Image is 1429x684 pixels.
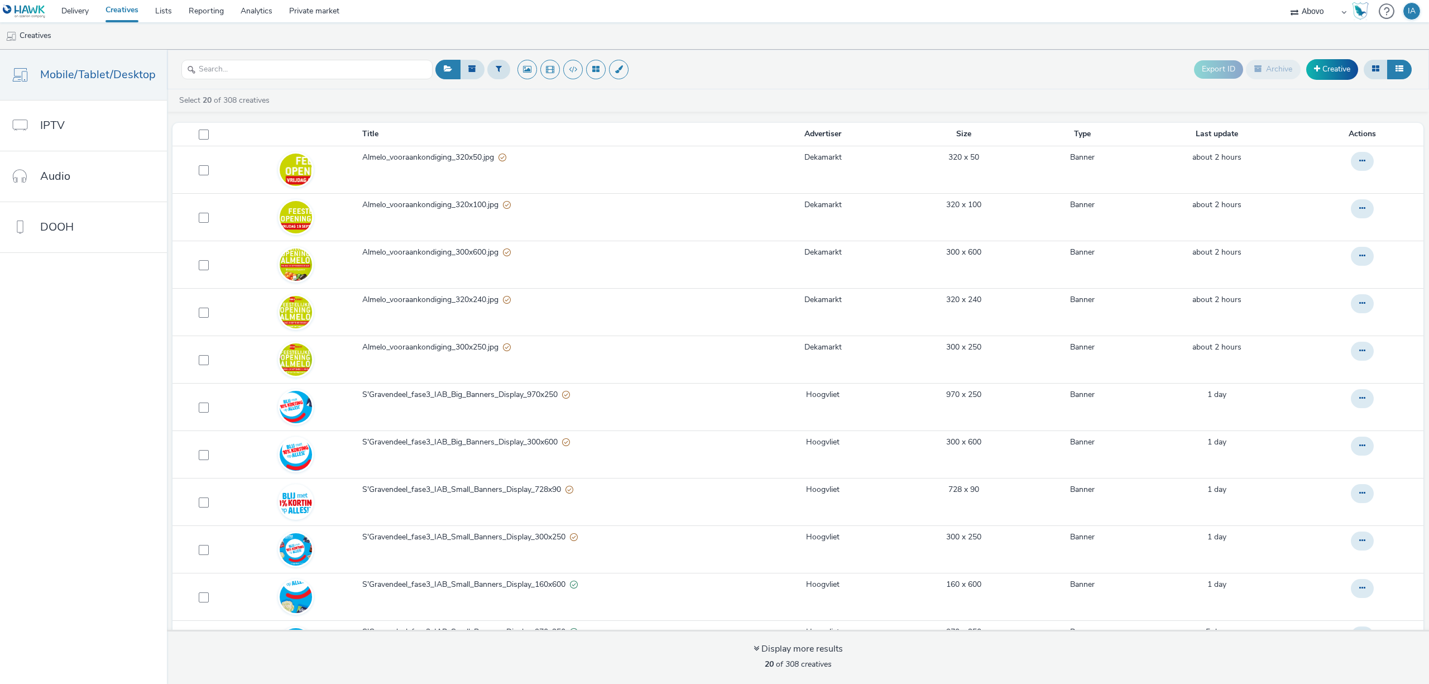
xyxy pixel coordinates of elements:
th: Advertiser [755,123,891,146]
div: Display more results [754,643,843,656]
span: Audio [40,168,70,184]
a: Almelo_vooraankondiging_320x240.jpgPartially valid [362,294,753,311]
a: Banner [1070,437,1095,448]
div: Partially valid [503,294,511,306]
img: 14df7144-f3a3-4440-ac02-c9131f0c0c3f.jpg [280,391,312,423]
div: Partially valid [503,342,511,353]
div: Valid [570,579,578,591]
img: 1401ccb0-9b11-4bb9-87a8-ea453fe609b7.jpg [280,201,312,233]
div: Partially valid [565,484,573,496]
a: Dekamarkt [804,152,842,163]
a: 8 September 2025, 9:45 [1207,579,1226,590]
a: 9 September 2025, 15:15 [1192,152,1241,163]
img: 488cd93a-ea0a-4329-8142-3785485ee163.jpg [280,154,312,186]
span: 1 day [1207,579,1226,590]
span: of 308 creatives [765,659,832,669]
strong: 20 [203,95,212,106]
a: Hoogvliet [806,389,840,400]
div: 9 September 2025, 15:15 [1192,294,1241,305]
span: S'Gravendeel_fase3_IAB_Big_Banners_Display_970x250 [362,389,562,400]
a: 9 September 2025, 15:15 [1192,247,1241,258]
strong: 20 [765,659,774,669]
a: Banner [1070,152,1095,163]
span: S'Gravendeel_fase3_IAB_Big_Banners_Display_300x600 [362,437,562,448]
a: S'Gravendeel_fase3_IAB_Small_Banners_Display_300x250Partially valid [362,532,753,548]
a: 728 x 90 [948,484,979,495]
img: 3e9f22fe-d714-4cbd-8d24-f1aa2795fd94.jpg [280,628,312,661]
a: Hoogvliet [806,532,840,543]
span: IPTV [40,117,65,133]
th: Title [361,123,754,146]
a: Banner [1070,626,1095,638]
a: 8 September 2025, 9:46 [1207,437,1226,448]
div: Valid [570,626,578,638]
a: Creative [1306,59,1358,79]
a: 970 x 250 [946,389,981,400]
a: Banner [1070,294,1095,305]
div: Partially valid [503,247,511,259]
div: Partially valid [503,199,511,211]
span: DOOH [40,219,74,235]
span: 5 days [1206,626,1229,637]
a: Banner [1070,389,1095,400]
a: Banner [1070,532,1095,543]
a: Banner [1070,342,1095,353]
button: Archive [1246,60,1301,79]
span: S'Gravendeel_fase3_IAB_Small_Banners_Display_728x90 [362,484,565,495]
span: about 2 hours [1192,199,1241,210]
a: 300 x 250 [946,342,981,353]
div: Partially valid [562,437,570,448]
a: Dekamarkt [804,294,842,305]
a: S'Gravendeel_fase3_IAB_Small_Banners_Display_160x600Valid [362,579,753,596]
img: 8aedd10f-a2d2-419c-877e-944655ca54d7.jpg [280,343,312,376]
a: S'Gravendeel_fase3_IAB_Big_Banners_Display_300x600Partially valid [362,437,753,453]
a: Select of 308 creatives [178,95,274,106]
span: 1 day [1207,389,1226,400]
span: Almelo_vooraankondiging_320x50.jpg [362,152,498,163]
input: Search... [181,60,433,79]
span: 1 day [1207,532,1226,542]
span: 1 day [1207,484,1226,495]
a: 8 September 2025, 9:45 [1207,532,1226,543]
span: S'Gravendeel_fase3_IAB_Small_Banners_Display_160x600 [362,579,570,590]
a: S'Gravendeel_fase3_IAB_Big_Banners_Display_970x250Partially valid [362,389,753,406]
span: Almelo_vooraankondiging_320x100.jpg [362,199,503,211]
img: db0b90f3-7cdf-4af4-95e0-3b04f9363c59.jpg [280,533,312,566]
a: Almelo_vooraankondiging_320x100.jpgPartially valid [362,199,753,216]
div: Partially valid [498,152,506,164]
a: Hawk Academy [1352,2,1373,20]
span: S'Gravendeel_fase2_IAB_Small_Banners_Display_970x250 [362,626,570,638]
button: Export ID [1194,60,1243,78]
a: 300 x 250 [946,532,981,543]
a: Almelo_vooraankondiging_300x600.jpgPartially valid [362,247,753,264]
a: Banner [1070,484,1095,495]
a: Banner [1070,579,1095,590]
a: 300 x 600 [946,437,981,448]
span: about 2 hours [1192,152,1241,162]
span: Almelo_vooraankondiging_300x250.jpg [362,342,503,353]
button: Grid [1364,60,1388,79]
a: Hoogvliet [806,484,840,495]
a: Dekamarkt [804,199,842,211]
img: Hawk Academy [1352,2,1369,20]
img: d6535cbc-2b7c-45f4-b39a-96a3ca10c93e.jpg [280,536,312,658]
a: 8 September 2025, 9:45 [1207,484,1226,495]
a: 320 x 240 [946,294,981,305]
a: S'Gravendeel_fase2_IAB_Small_Banners_Display_970x250Valid [362,626,753,643]
span: S'Gravendeel_fase3_IAB_Small_Banners_Display_300x250 [362,532,570,543]
span: Almelo_vooraankondiging_320x240.jpg [362,294,503,305]
div: Partially valid [570,532,578,543]
span: about 2 hours [1192,247,1241,257]
a: 9 September 2025, 15:15 [1192,342,1241,353]
a: 970 x 250 [946,626,981,638]
button: Table [1387,60,1412,79]
img: undefined Logo [3,4,46,18]
span: about 2 hours [1192,294,1241,305]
